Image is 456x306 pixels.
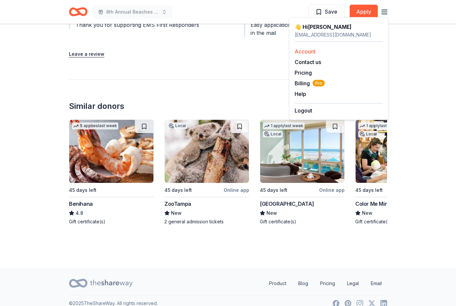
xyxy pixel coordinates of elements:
[315,277,340,290] a: Pricing
[295,90,306,98] button: Help
[355,119,440,225] a: Image for Color Me Mine (South Miami)1 applylast weekLocal45 days leftOnline appColor Me Mine ([G...
[69,200,93,208] div: Benihana
[69,120,153,183] img: Image for Benihana
[69,50,104,58] button: Leave a review
[69,218,154,225] div: Gift certificate(s)
[355,218,440,225] div: Gift certificate(s)
[171,209,182,217] span: New
[358,122,400,129] div: 1 apply last week
[362,209,372,217] span: New
[260,200,314,208] div: [GEOGRAPHIC_DATA]
[164,119,249,225] a: Image for ZooTampaLocal45 days leftOnline appZooTampaNew2 general admission tickets
[224,186,249,194] div: Online app
[164,218,249,225] div: 2 general admission tickets
[69,119,154,225] a: Image for Benihana5 applieslast week45 days leftBenihana4.8Gift certificate(s)
[264,277,292,290] a: Product
[355,200,440,208] div: Color Me Mine ([GEOGRAPHIC_DATA])
[244,21,387,37] div: Easy application and they sent me 4 admission tickets in the mail
[295,48,315,55] a: Account
[295,79,325,87] span: Billing
[358,131,378,137] div: Local
[366,277,387,290] a: Email
[69,4,87,20] a: Home
[69,101,124,112] div: Similar donors
[266,209,277,217] span: New
[260,218,345,225] div: Gift certificate(s)
[264,277,387,290] nav: quick links
[93,5,172,19] button: 8th Annual Beaches Tour of Homes
[295,23,383,31] div: 👋 Hi [PERSON_NAME]
[295,69,312,76] a: Pricing
[263,122,305,129] div: 1 apply last week
[69,186,96,194] div: 45 days left
[325,7,337,16] span: Save
[295,58,321,66] button: Contact us
[260,186,287,194] div: 45 days left
[76,209,83,217] span: 4.8
[260,119,345,225] a: Image for One Ocean Resort & Spa1 applylast weekLocal45 days leftOnline app[GEOGRAPHIC_DATA]NewGi...
[309,5,344,19] button: Save
[167,122,187,129] div: Local
[260,120,344,183] img: Image for One Ocean Resort & Spa
[342,277,364,290] a: Legal
[263,131,283,137] div: Local
[164,186,192,194] div: 45 days left
[293,277,313,290] a: Blog
[350,5,378,19] button: Apply
[319,186,345,194] div: Online app
[313,80,325,87] span: Pro
[295,107,312,115] button: Logout
[106,8,159,16] span: 8th Annual Beaches Tour of Homes
[72,122,118,129] div: 5 applies last week
[295,79,325,87] button: BillingPro
[295,31,383,39] div: [EMAIL_ADDRESS][DOMAIN_NAME]
[165,120,249,183] img: Image for ZooTampa
[356,120,440,183] img: Image for Color Me Mine (South Miami)
[355,186,383,194] div: 45 days left
[69,21,212,29] div: Thank you for supporting EMS First Responders
[164,200,191,208] div: ZooTampa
